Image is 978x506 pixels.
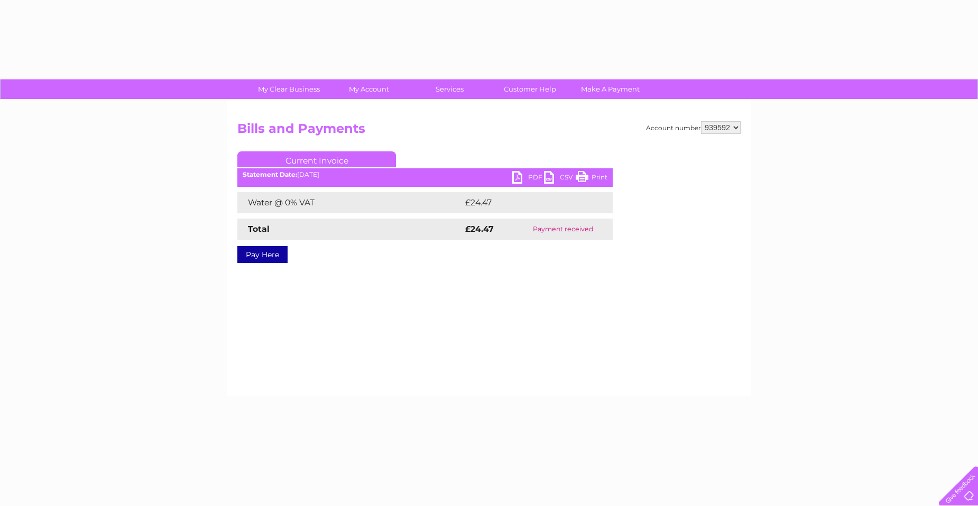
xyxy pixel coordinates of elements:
[237,246,288,263] a: Pay Here
[576,171,607,186] a: Print
[243,170,297,178] b: Statement Date:
[326,79,413,99] a: My Account
[237,121,741,141] h2: Bills and Payments
[406,79,493,99] a: Services
[567,79,654,99] a: Make A Payment
[237,171,613,178] div: [DATE]
[486,79,574,99] a: Customer Help
[237,192,463,213] td: Water @ 0% VAT
[544,171,576,186] a: CSV
[512,171,544,186] a: PDF
[237,151,396,167] a: Current Invoice
[245,79,333,99] a: My Clear Business
[248,224,270,234] strong: Total
[514,219,613,240] td: Payment received
[463,192,591,213] td: £24.47
[465,224,494,234] strong: £24.47
[646,121,741,134] div: Account number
